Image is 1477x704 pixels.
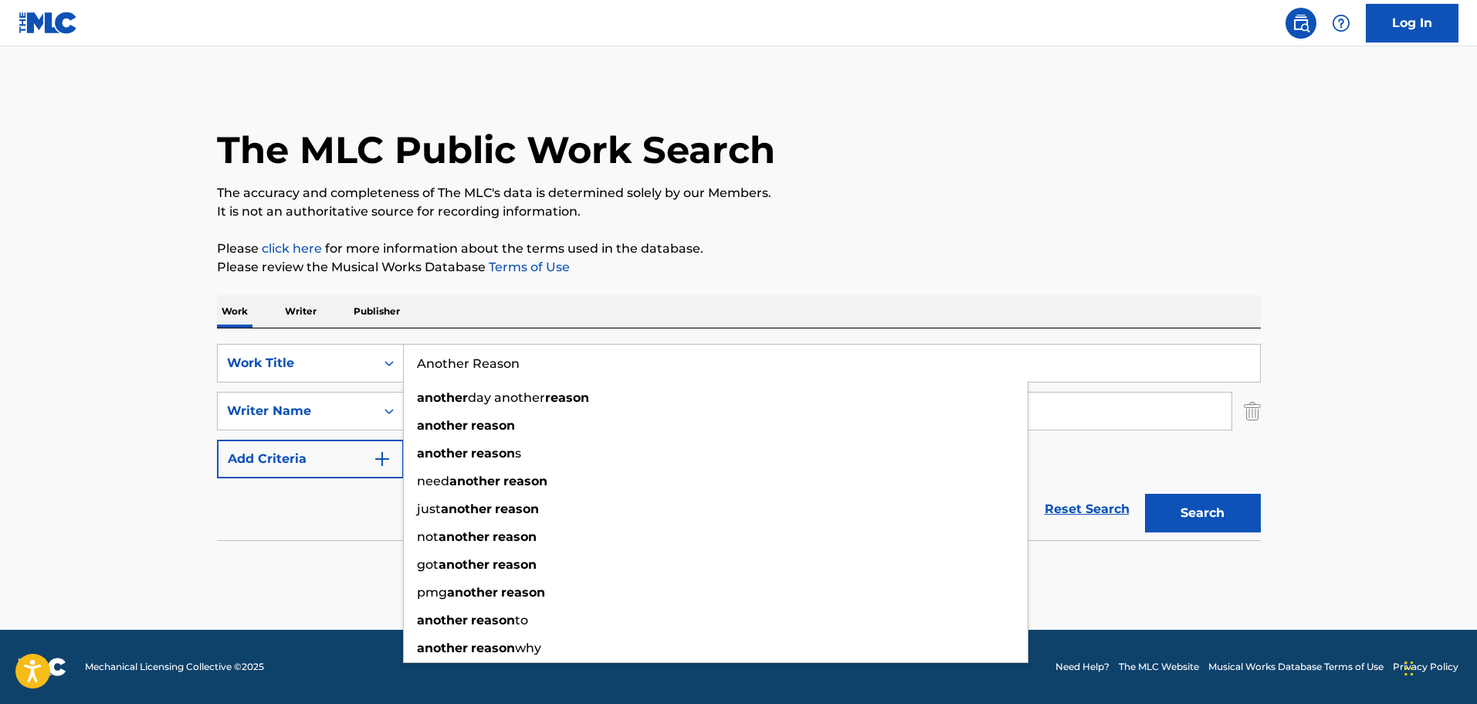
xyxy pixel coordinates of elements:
strong: another [449,474,500,488]
span: why [515,641,541,655]
h1: The MLC Public Work Search [217,127,775,173]
button: Add Criteria [217,440,404,478]
strong: another [439,529,490,544]
span: just [417,502,441,516]
span: need [417,474,449,488]
button: Search [1145,494,1261,532]
p: Please for more information about the terms used in the database. [217,240,1261,258]
img: MLC Logo [19,12,78,34]
p: Writer [280,295,321,328]
a: Log In [1366,4,1458,43]
strong: reason [471,446,515,461]
strong: another [417,613,468,627]
strong: reason [493,529,537,544]
img: logo [19,658,66,676]
strong: reason [493,557,537,572]
strong: another [417,446,468,461]
div: Help [1326,8,1357,39]
p: The accuracy and completeness of The MLC's data is determined solely by our Members. [217,184,1261,202]
a: Musical Works Database Terms of Use [1208,660,1384,674]
strong: another [417,418,468,433]
a: Privacy Policy [1393,660,1458,674]
img: Delete Criterion [1244,392,1261,430]
strong: another [417,641,468,655]
strong: reason [471,418,515,433]
strong: another [441,502,492,516]
a: Reset Search [1037,492,1137,526]
img: help [1332,14,1350,32]
strong: reason [503,474,547,488]
form: Search Form [217,344,1261,540]
span: day another [468,390,545,405]
strong: reason [471,641,515,655]
strong: reason [495,502,539,516]
div: Work Title [227,354,366,372]
iframe: Chat Widget [1400,630,1477,704]
p: Work [217,295,252,328]
a: Public Search [1286,8,1316,39]
a: Need Help? [1055,660,1109,674]
strong: reason [545,390,589,405]
span: pmg [417,585,447,600]
img: 9d2ae6d4665cec9f34b9.svg [373,450,391,468]
strong: another [417,390,468,405]
span: not [417,529,439,544]
span: to [515,613,528,627]
span: Mechanical Licensing Collective © 2025 [85,660,264,674]
p: Publisher [349,295,405,328]
div: Drag [1404,645,1414,692]
strong: another [447,585,498,600]
strong: another [439,557,490,572]
a: Terms of Use [486,260,570,274]
strong: reason [471,613,515,627]
div: Writer Name [227,402,366,420]
img: search [1292,14,1310,32]
span: got [417,557,439,572]
span: s [515,446,521,461]
a: click here [262,241,322,256]
strong: reason [501,585,545,600]
p: It is not an authoritative source for recording information. [217,202,1261,221]
p: Please review the Musical Works Database [217,258,1261,277]
a: The MLC Website [1119,660,1199,674]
